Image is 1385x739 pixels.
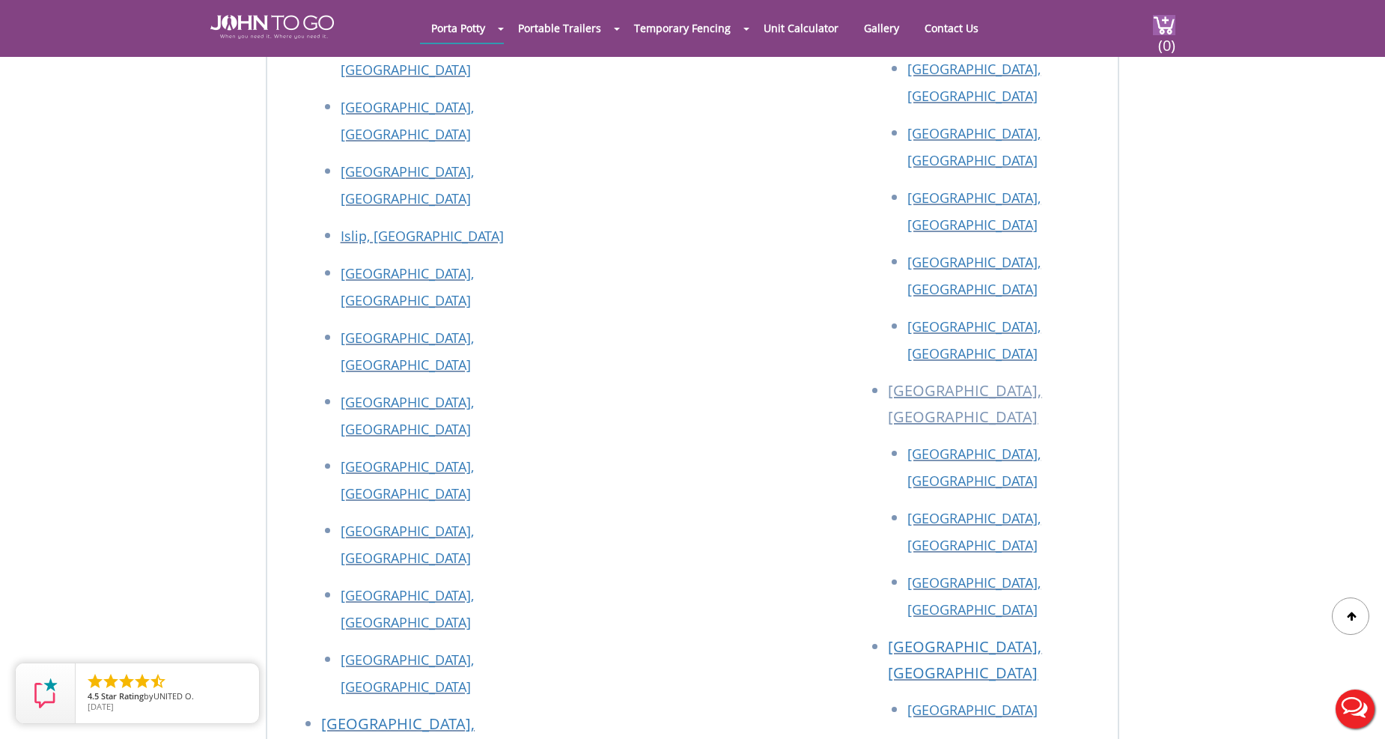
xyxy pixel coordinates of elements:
[88,690,99,702] span: 4.5
[341,264,474,309] a: [GEOGRAPHIC_DATA], [GEOGRAPHIC_DATA]
[341,34,474,79] a: [GEOGRAPHIC_DATA], [GEOGRAPHIC_DATA]
[907,189,1041,234] a: [GEOGRAPHIC_DATA], [GEOGRAPHIC_DATA]
[341,329,474,374] a: [GEOGRAPHIC_DATA], [GEOGRAPHIC_DATA]
[102,672,120,690] li: 
[341,522,474,567] a: [GEOGRAPHIC_DATA], [GEOGRAPHIC_DATA]
[86,672,104,690] li: 
[341,651,474,696] a: [GEOGRAPHIC_DATA], [GEOGRAPHIC_DATA]
[341,393,474,438] a: [GEOGRAPHIC_DATA], [GEOGRAPHIC_DATA]
[907,574,1041,618] a: [GEOGRAPHIC_DATA], [GEOGRAPHIC_DATA]
[907,445,1041,490] a: [GEOGRAPHIC_DATA], [GEOGRAPHIC_DATA]
[118,672,136,690] li: 
[101,690,144,702] span: Star Rating
[913,13,990,43] a: Contact Us
[907,124,1041,169] a: [GEOGRAPHIC_DATA], [GEOGRAPHIC_DATA]
[88,701,114,712] span: [DATE]
[752,13,850,43] a: Unit Calculator
[341,162,474,207] a: [GEOGRAPHIC_DATA], [GEOGRAPHIC_DATA]
[149,672,167,690] li: 
[907,60,1041,105] a: [GEOGRAPHIC_DATA], [GEOGRAPHIC_DATA]
[888,636,1041,683] a: [GEOGRAPHIC_DATA], [GEOGRAPHIC_DATA]
[153,690,194,702] span: UNITED O.
[888,377,1103,440] li: [GEOGRAPHIC_DATA], [GEOGRAPHIC_DATA]
[341,457,474,502] a: [GEOGRAPHIC_DATA], [GEOGRAPHIC_DATA]
[1153,15,1175,35] img: cart a
[507,13,612,43] a: Portable Trailers
[907,253,1041,298] a: [GEOGRAPHIC_DATA], [GEOGRAPHIC_DATA]
[341,586,474,631] a: [GEOGRAPHIC_DATA], [GEOGRAPHIC_DATA]
[210,15,334,39] img: JOHN to go
[133,672,151,690] li: 
[420,13,496,43] a: Porta Potty
[341,227,504,245] a: Islip, [GEOGRAPHIC_DATA]
[88,692,247,702] span: by
[1325,679,1385,739] button: Live Chat
[1157,23,1175,55] span: (0)
[907,509,1041,554] a: [GEOGRAPHIC_DATA], [GEOGRAPHIC_DATA]
[907,317,1041,362] a: [GEOGRAPHIC_DATA], [GEOGRAPHIC_DATA]
[31,678,61,708] img: Review Rating
[907,701,1038,719] a: [GEOGRAPHIC_DATA]
[341,98,474,143] a: [GEOGRAPHIC_DATA], [GEOGRAPHIC_DATA]
[623,13,742,43] a: Temporary Fencing
[853,13,910,43] a: Gallery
